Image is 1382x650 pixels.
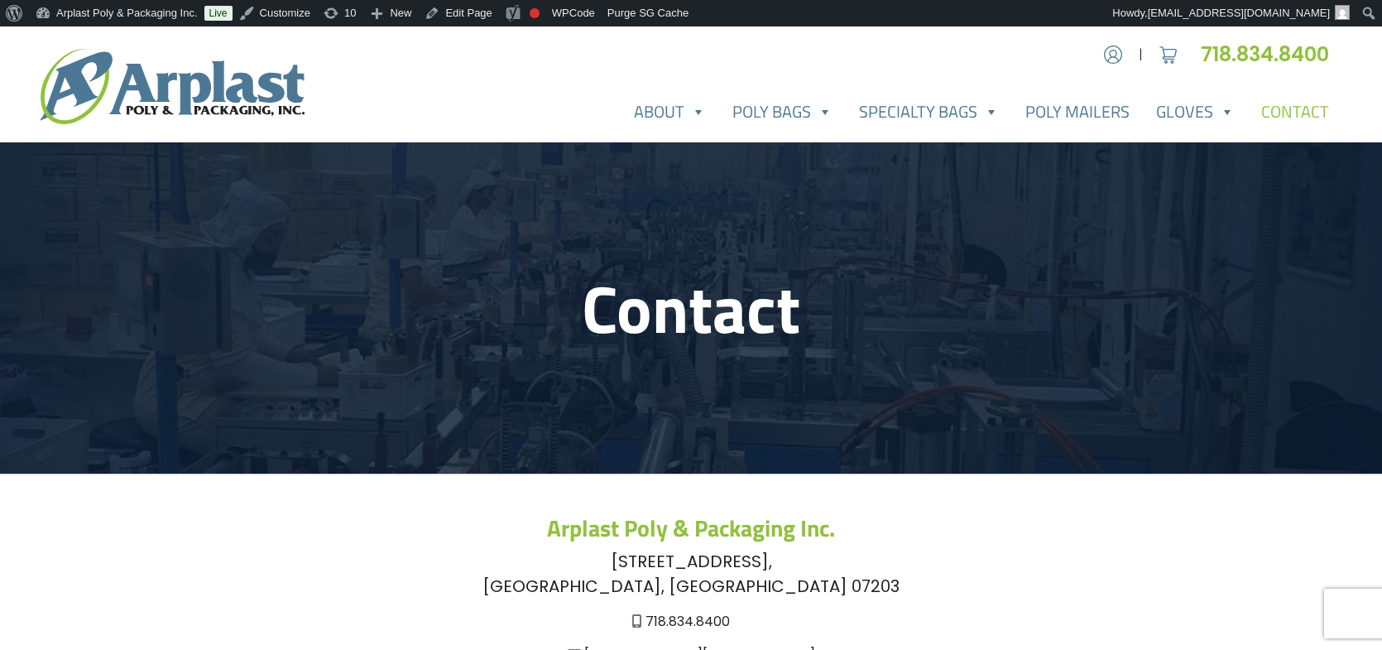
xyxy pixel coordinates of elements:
a: Specialty Bags [846,95,1012,128]
span: [EMAIL_ADDRESS][DOMAIN_NAME] [1148,7,1330,19]
div: [STREET_ADDRESS], [GEOGRAPHIC_DATA], [GEOGRAPHIC_DATA] 07203 [155,549,1227,599]
a: Poly Bags [719,95,846,128]
a: 718.834.8400 [1201,41,1342,68]
a: Poly Mailers [1012,95,1143,128]
a: Contact [1248,95,1342,128]
div: Focus keyphrase not set [530,8,540,18]
a: Gloves [1143,95,1248,128]
h3: Arplast Poly & Packaging Inc. [155,514,1227,542]
h1: Contact [155,268,1227,348]
span: | [1139,45,1143,65]
a: About [621,95,719,128]
img: logo [40,49,305,124]
a: 718.834.8400 [645,612,730,631]
a: Live [204,6,233,21]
